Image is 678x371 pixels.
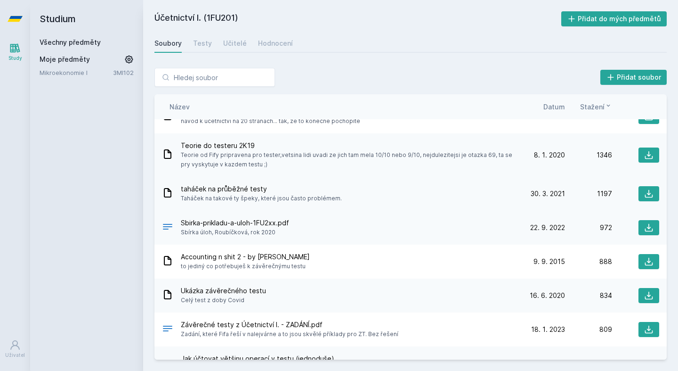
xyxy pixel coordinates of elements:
div: Uživatel [5,352,25,359]
button: Datum [543,102,565,112]
span: Celý test z doby Covid [181,296,266,305]
span: taháček na průběžné testy [181,184,342,194]
span: Závěrečné testy z Účetnictví I. - ZADÁNÍ.pdf [181,320,398,330]
span: 18. 1. 2023 [531,325,565,334]
span: Zadání, které Fifa řeší v nalejvárne a to jsou skvělé příklady pro ZT. Bez řešení [181,330,398,339]
div: 972 [565,223,612,232]
span: to jediný co potřebuješ k závěrečnýmu testu [181,262,310,271]
div: 1197 [565,189,612,198]
span: Sbirka-prikladu-a-uloh-1FU2xx.pdf [181,218,289,228]
span: 22. 9. 2022 [530,223,565,232]
div: Testy [193,39,212,48]
div: Hodnocení [258,39,293,48]
span: Taháček na takové ty špeky, které jsou často problémem. [181,194,342,203]
span: 8. 1. 2020 [534,150,565,160]
span: Sbírka úloh, Roubíčková, rok 2020 [181,228,289,237]
div: 1346 [565,150,612,160]
a: Hodnocení [258,34,293,53]
a: Soubory [154,34,182,53]
span: 16. 6. 2020 [530,291,565,300]
input: Hledej soubor [154,68,275,87]
span: návod k účetnictví na 20 stranách... tak, že to konečně pochopíte [181,116,360,126]
a: Všechny předměty [40,38,101,46]
button: Přidat do mých předmětů [561,11,667,26]
a: Učitelé [223,34,247,53]
span: Teorie do testeru 2K19 [181,141,514,150]
a: 3MI102 [113,69,134,76]
a: Uživatel [2,335,28,363]
a: Mikroekonomie I [40,68,113,77]
div: 809 [565,325,612,334]
div: Učitelé [223,39,247,48]
button: Název [169,102,190,112]
span: 9. 9. 2015 [533,257,565,266]
div: PDF [162,221,173,235]
div: 834 [565,291,612,300]
div: PDF [162,323,173,337]
button: Přidat soubor [600,70,667,85]
span: 30. 3. 2021 [531,189,565,198]
button: Stažení [580,102,612,112]
span: Teorie od Fify pripravena pro tester,vetsina lidi uvadi ze jich tam mela 10/10 nebo 9/10, nejdule... [181,150,514,169]
span: Accounting n shit 2 - by [PERSON_NAME] [181,252,310,262]
div: Study [8,55,22,62]
a: Study [2,38,28,66]
span: Moje předměty [40,55,90,64]
span: Stažení [580,102,605,112]
span: Jak účtovat většinu operací v testu (jednoduše) [181,354,514,363]
a: Testy [193,34,212,53]
h2: Účetnictví I. (1FU201) [154,11,561,26]
div: Soubory [154,39,182,48]
div: 888 [565,257,612,266]
span: Ukázka závěrečného testu [181,286,266,296]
